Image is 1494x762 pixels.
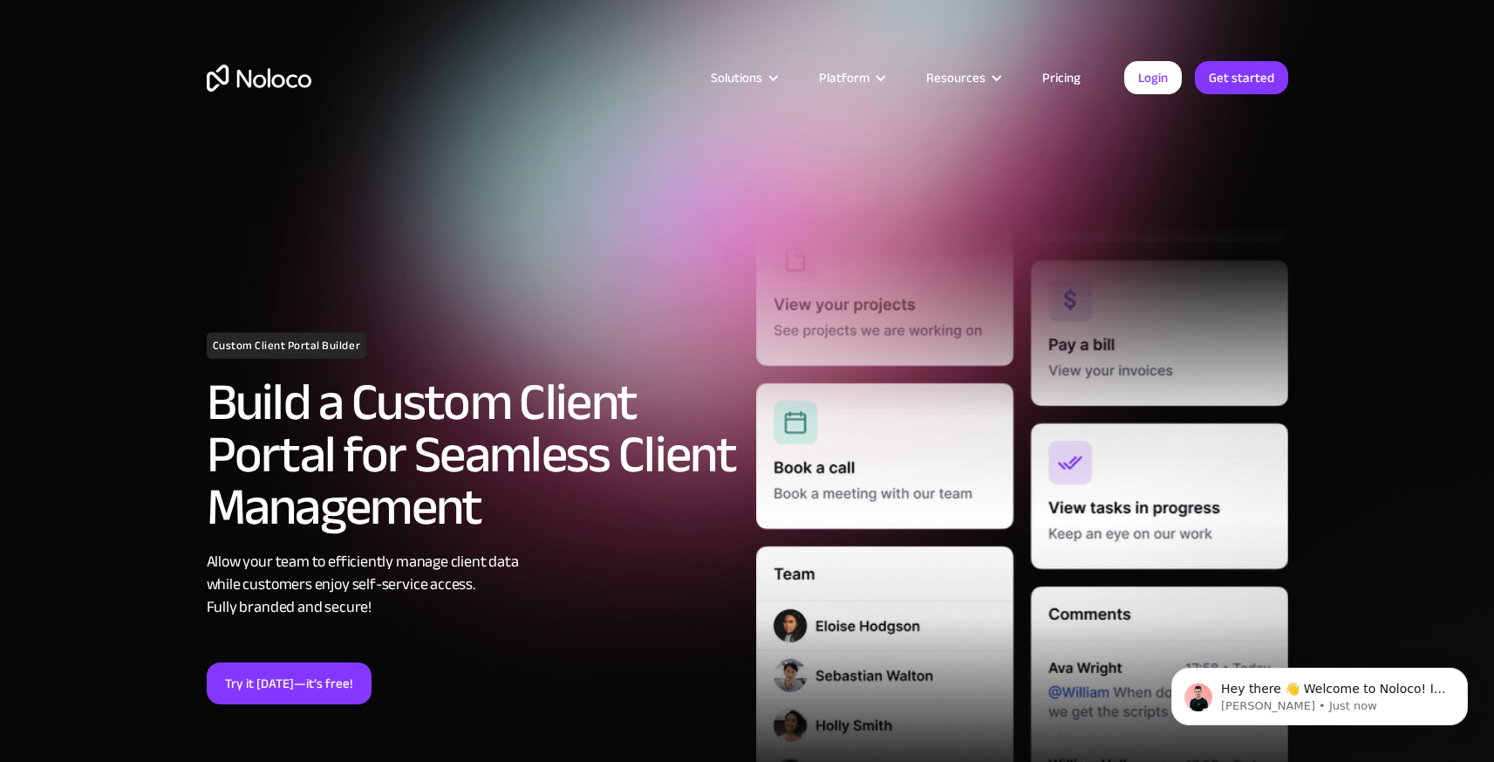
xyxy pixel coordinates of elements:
a: Try it [DATE]—it’s free! [207,662,372,704]
iframe: Intercom notifications message [1145,631,1494,753]
div: Resources [926,66,986,89]
a: Get started [1195,61,1288,94]
div: Platform [797,66,904,89]
a: Login [1124,61,1182,94]
div: Allow your team to efficiently manage client data while customers enjoy self-service access. Full... [207,551,739,619]
div: Resources [904,66,1020,89]
a: Pricing [1020,66,1102,89]
div: Solutions [711,66,762,89]
div: Solutions [689,66,797,89]
div: Platform [819,66,870,89]
h1: Custom Client Portal Builder [207,333,367,359]
h2: Build a Custom Client Portal for Seamless Client Management [207,376,739,533]
a: home [207,65,311,92]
